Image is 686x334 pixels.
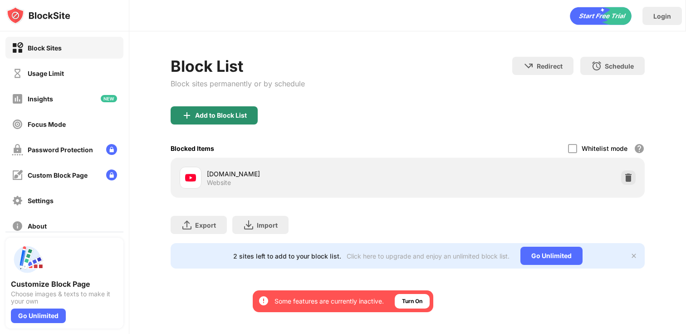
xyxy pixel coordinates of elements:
[233,252,341,260] div: 2 sites left to add to your block list.
[28,95,53,103] div: Insights
[402,297,422,306] div: Turn On
[28,197,54,204] div: Settings
[347,252,510,260] div: Click here to upgrade and enjoy an unlimited block list.
[653,12,671,20] div: Login
[12,195,23,206] img: settings-off.svg
[12,68,23,79] img: time-usage-off.svg
[582,145,627,152] div: Whitelist mode
[11,290,118,305] div: Choose images & texts to make it your own
[171,145,214,152] div: Blocked Items
[12,144,23,155] img: password-protection-off.svg
[28,70,64,77] div: Usage Limit
[28,44,62,52] div: Block Sites
[12,93,23,105] img: insights-off.svg
[101,95,117,102] img: new-icon.svg
[195,112,247,119] div: Add to Block List
[11,243,44,276] img: push-custom-page.svg
[537,62,563,70] div: Redirect
[106,144,117,155] img: lock-menu.svg
[12,42,23,54] img: block-on.svg
[28,146,93,154] div: Password Protection
[185,172,196,183] img: favicons
[171,79,305,88] div: Block sites permanently or by schedule
[28,222,47,230] div: About
[195,221,216,229] div: Export
[274,297,384,306] div: Some features are currently inactive.
[28,171,88,179] div: Custom Block Page
[257,221,278,229] div: Import
[171,57,305,75] div: Block List
[520,247,583,265] div: Go Unlimited
[12,119,23,130] img: focus-off.svg
[12,169,23,181] img: customize-block-page-off.svg
[605,62,634,70] div: Schedule
[630,252,637,259] img: x-button.svg
[207,169,408,179] div: [DOMAIN_NAME]
[6,6,70,25] img: logo-blocksite.svg
[28,120,66,128] div: Focus Mode
[207,179,231,187] div: Website
[12,220,23,232] img: about-off.svg
[570,7,632,25] div: animation
[106,169,117,180] img: lock-menu.svg
[11,279,118,289] div: Customize Block Page
[258,295,269,306] img: error-circle-white.svg
[11,309,66,323] div: Go Unlimited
